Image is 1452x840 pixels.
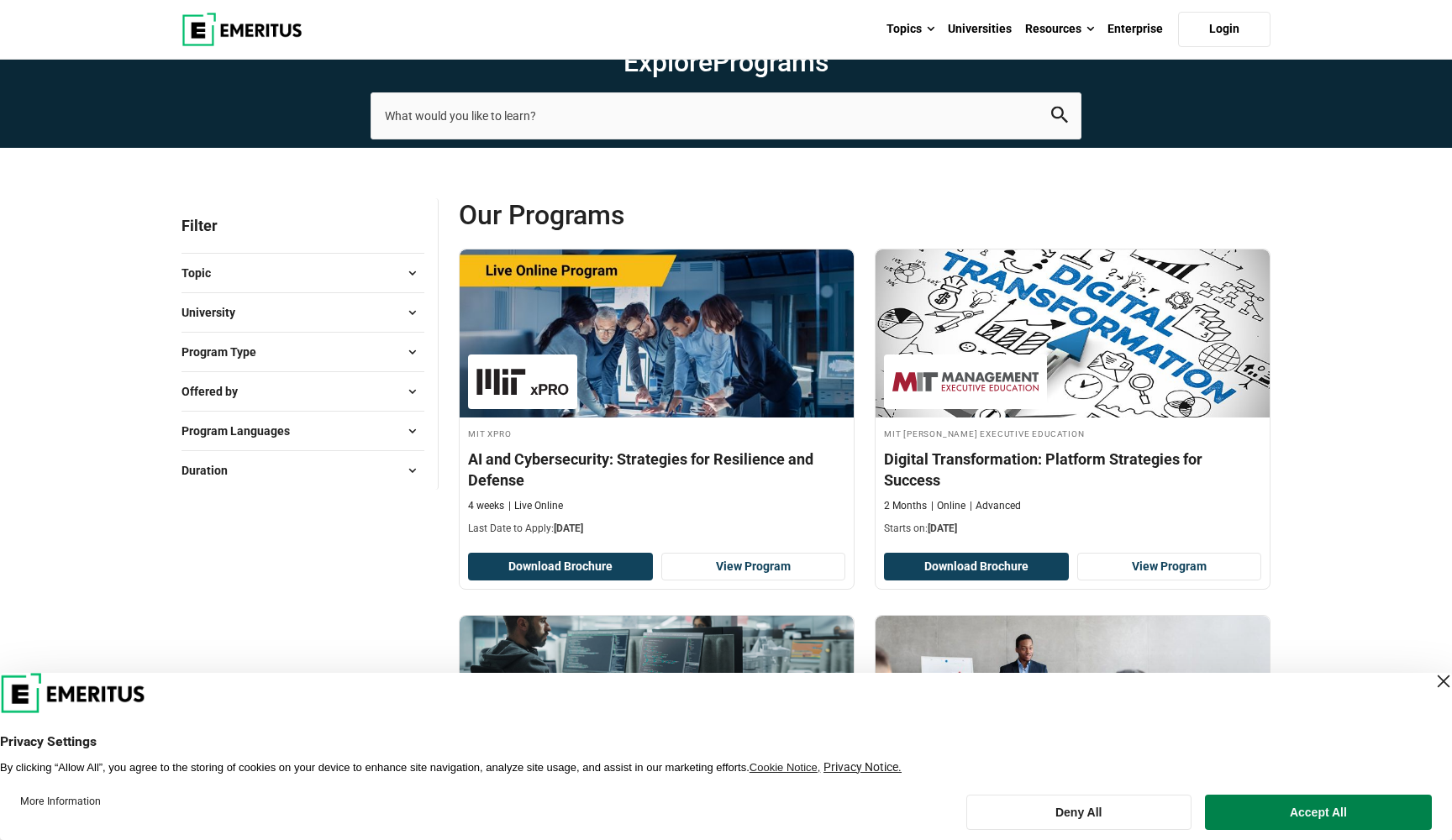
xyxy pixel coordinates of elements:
span: Program Languages [181,422,303,440]
button: Topic [181,260,424,286]
span: Topic [181,264,224,282]
button: University [181,300,424,325]
button: Download Brochure [468,553,653,581]
img: Digital Transformation: Platform Strategies for Success | Online Digital Transformation Course [876,249,1270,417]
button: Download Brochure [884,553,1069,581]
span: Our Programs [459,198,865,232]
p: Online [931,499,965,513]
p: Filter [181,198,424,253]
img: Professional Certificate in Machine Learning and Artificial Intelligence | Online AI and Machine ... [460,616,854,784]
a: AI and Machine Learning Course by MIT xPRO - August 20, 2025 MIT xPRO MIT xPRO AI and Cybersecuri... [460,249,854,544]
p: Advanced [970,499,1021,513]
span: Program Type [181,343,270,361]
h4: AI and Cybersecurity: Strategies for Resilience and Defense [468,449,845,491]
button: Duration [181,458,424,483]
p: Live Online [508,499,563,513]
img: MIT Sloan Executive Education [892,363,1039,401]
p: 2 Months [884,499,927,513]
p: 4 weeks [468,499,504,513]
h1: Explore [371,45,1081,79]
button: Program Languages [181,418,424,444]
img: AI and Cybersecurity: Strategies for Resilience and Defense | Online AI and Machine Learning Course [460,249,854,417]
button: search [1051,106,1068,125]
span: [DATE] [928,522,957,534]
span: Programs [713,46,829,78]
h4: MIT xPRO [468,426,845,440]
a: View Program [1077,553,1262,581]
a: Digital Transformation Course by MIT Sloan Executive Education - August 21, 2025 MIT Sloan Execut... [876,249,1270,544]
span: Offered by [181,382,251,401]
a: search [1051,110,1068,126]
img: Sales Team Management Strategies (Online) | Online Sales and Marketing Course [876,616,1270,784]
span: Duration [181,461,241,480]
button: Offered by [181,379,424,404]
h4: Digital Transformation: Platform Strategies for Success [884,449,1261,491]
span: University [181,303,249,322]
p: Starts on: [884,522,1261,536]
button: Program Type [181,339,424,365]
h4: MIT [PERSON_NAME] Executive Education [884,426,1261,440]
p: Last Date to Apply: [468,522,845,536]
a: View Program [661,553,846,581]
input: search-page [371,92,1081,139]
span: [DATE] [554,522,583,534]
img: MIT xPRO [476,363,569,401]
a: Login [1178,12,1270,47]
